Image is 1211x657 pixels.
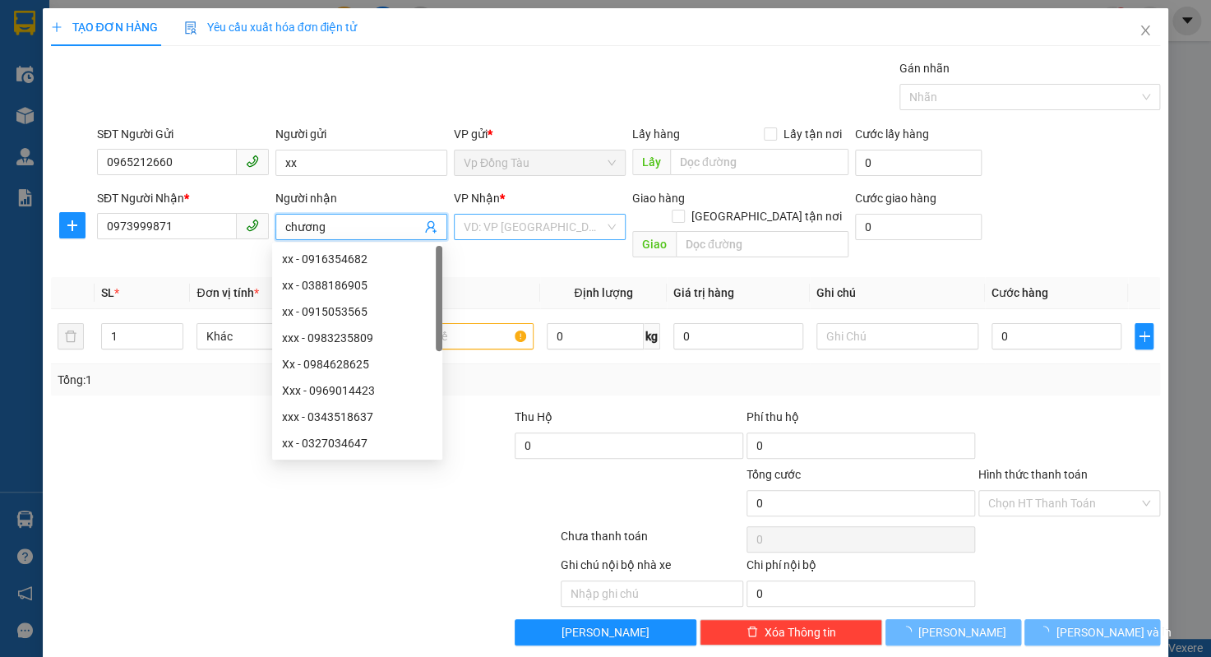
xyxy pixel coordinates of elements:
[97,125,269,143] div: SĐT Người Gửi
[1135,330,1153,343] span: plus
[777,125,848,143] span: Lấy tận nơi
[978,468,1088,481] label: Hình thức thanh toán
[272,325,442,351] div: xxx - 0983235809
[1038,626,1056,637] span: loading
[282,355,432,373] div: Xx - 0984628625
[59,212,86,238] button: plus
[632,149,670,175] span: Lấy
[632,231,676,257] span: Giao
[644,323,660,349] span: kg
[58,323,84,349] button: delete
[746,626,758,639] span: delete
[746,468,801,481] span: Tổng cước
[1139,24,1152,37] span: close
[746,408,975,433] div: Phí thu hộ
[272,272,442,298] div: xx - 0388186905
[272,351,442,377] div: Xx - 0984628625
[991,286,1048,299] span: Cước hàng
[899,62,950,75] label: Gán nhãn
[282,329,432,347] div: xxx - 0983235809
[1024,619,1160,645] button: [PERSON_NAME] và In
[561,581,743,607] input: Nhập ghi chú
[574,286,632,299] span: Định lượng
[184,21,197,35] img: icon
[97,189,269,207] div: SĐT Người Nhận
[101,286,114,299] span: SL
[855,214,982,240] input: Cước giao hàng
[282,303,432,321] div: xx - 0915053565
[246,155,259,168] span: phone
[673,286,734,299] span: Giá trị hàng
[272,298,442,325] div: xx - 0915053565
[246,219,259,232] span: phone
[559,527,745,556] div: Chưa thanh toán
[885,619,1021,645] button: [PERSON_NAME]
[282,408,432,426] div: xxx - 0343518637
[810,277,985,309] th: Ghi chú
[855,127,929,141] label: Cước lấy hàng
[700,619,882,645] button: deleteXóa Thông tin
[1056,623,1171,641] span: [PERSON_NAME] và In
[676,231,848,257] input: Dọc đường
[1135,323,1154,349] button: plus
[1122,8,1168,54] button: Close
[454,192,500,205] span: VP Nhận
[58,371,469,389] div: Tổng: 1
[272,404,442,430] div: xxx - 0343518637
[372,323,534,349] input: VD: Bàn, Ghế
[272,246,442,272] div: xx - 0916354682
[562,623,649,641] span: [PERSON_NAME]
[275,189,447,207] div: Người nhận
[632,127,680,141] span: Lấy hàng
[282,382,432,400] div: Xxx - 0969014423
[855,192,936,205] label: Cước giao hàng
[51,21,62,33] span: plus
[272,377,442,404] div: Xxx - 0969014423
[632,192,685,205] span: Giao hàng
[454,125,626,143] div: VP gửi
[275,125,447,143] div: Người gửi
[272,430,442,456] div: xx - 0327034647
[282,276,432,294] div: xx - 0388186905
[196,286,258,299] span: Đơn vị tính
[184,21,358,34] span: Yêu cầu xuất hóa đơn điện tử
[60,219,85,232] span: plus
[282,434,432,452] div: xx - 0327034647
[670,149,848,175] input: Dọc đường
[206,324,349,349] span: Khác
[673,323,803,349] input: 0
[464,150,616,175] span: Vp Đồng Tàu
[900,626,918,637] span: loading
[515,619,697,645] button: [PERSON_NAME]
[515,410,552,423] span: Thu Hộ
[282,250,432,268] div: xx - 0916354682
[746,556,975,581] div: Chi phí nội bộ
[561,556,743,581] div: Ghi chú nội bộ nhà xe
[685,207,848,225] span: [GEOGRAPHIC_DATA] tận nơi
[51,21,158,34] span: TẠO ĐƠN HÀNG
[918,623,1006,641] span: [PERSON_NAME]
[855,150,982,176] input: Cước lấy hàng
[816,323,978,349] input: Ghi Chú
[765,623,836,641] span: Xóa Thông tin
[424,220,437,234] span: user-add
